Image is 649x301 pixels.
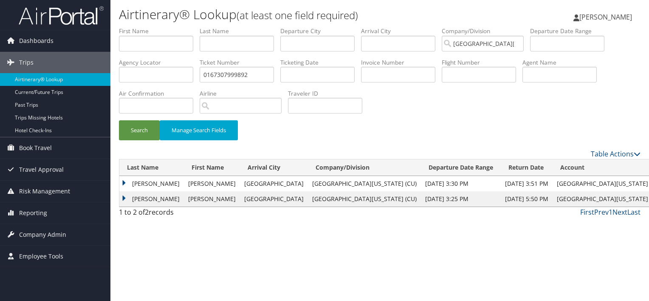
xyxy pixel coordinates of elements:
label: Agency Locator [119,58,200,67]
td: [GEOGRAPHIC_DATA][US_STATE] (CU) [308,191,421,207]
span: Employee Tools [19,246,63,267]
label: Company/Division [442,27,530,35]
th: Arrival City: activate to sort column ascending [240,159,308,176]
a: Table Actions [591,149,641,159]
label: Last Name [200,27,280,35]
a: [PERSON_NAME] [573,4,641,30]
img: airportal-logo.png [19,6,104,26]
a: First [580,207,594,217]
th: Return Date: activate to sort column ascending [501,159,553,176]
label: Traveler ID [288,89,369,98]
span: Trips [19,52,34,73]
label: Invoice Number [361,58,442,67]
td: [GEOGRAPHIC_DATA][US_STATE] (CU) [308,176,421,191]
span: Company Admin [19,224,66,245]
th: Company/Division [308,159,421,176]
span: Book Travel [19,137,52,159]
label: Flight Number [442,58,522,67]
span: 2 [145,207,149,217]
label: Arrival City [361,27,442,35]
td: [DATE] 5:50 PM [501,191,553,207]
label: First Name [119,27,200,35]
h1: Airtinerary® Lookup [119,6,467,23]
a: Prev [594,207,609,217]
td: [GEOGRAPHIC_DATA] [240,176,308,191]
a: 1 [609,207,612,217]
th: Departure Date Range: activate to sort column ascending [421,159,501,176]
th: Last Name: activate to sort column ascending [119,159,184,176]
label: Departure City [280,27,361,35]
label: Ticketing Date [280,58,361,67]
label: Agent Name [522,58,603,67]
span: Dashboards [19,30,54,51]
td: [PERSON_NAME] [119,176,184,191]
label: Airline [200,89,288,98]
td: [PERSON_NAME] [184,191,240,207]
span: Risk Management [19,181,70,202]
span: [PERSON_NAME] [579,12,632,22]
label: Air Confirmation [119,89,200,98]
th: First Name: activate to sort column ascending [184,159,240,176]
td: [PERSON_NAME] [184,176,240,191]
label: Ticket Number [200,58,280,67]
button: Search [119,120,160,140]
button: Manage Search Fields [160,120,238,140]
small: (at least one field required) [237,8,358,22]
td: [GEOGRAPHIC_DATA] [240,191,308,207]
span: Reporting [19,202,47,224]
td: [DATE] 3:25 PM [421,191,501,207]
a: Next [612,207,627,217]
td: [DATE] 3:30 PM [421,176,501,191]
a: Last [627,207,641,217]
label: Departure Date Range [530,27,611,35]
span: Travel Approval [19,159,64,180]
td: [PERSON_NAME] [119,191,184,207]
td: [DATE] 3:51 PM [501,176,553,191]
div: 1 to 2 of records [119,207,240,221]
